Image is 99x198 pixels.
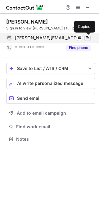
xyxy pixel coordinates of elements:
[6,63,95,74] button: save-profile-one-click
[6,135,95,143] button: Notes
[15,35,86,41] span: [PERSON_NAME][EMAIL_ADDRESS][DOMAIN_NAME]
[6,108,95,119] button: Add to email campaign
[66,45,91,51] button: Reveal Button
[17,111,66,116] span: Add to email campaign
[6,78,95,89] button: AI write personalized message
[17,96,41,101] span: Send email
[6,122,95,131] button: Find work email
[16,124,93,130] span: Find work email
[6,4,43,11] img: ContactOut v5.3.10
[17,66,84,71] div: Save to List / ATS / CRM
[17,81,83,86] span: AI write personalized message
[6,93,95,104] button: Send email
[6,19,48,25] div: [PERSON_NAME]
[16,136,93,142] span: Notes
[6,25,95,31] div: Sign in to view [PERSON_NAME]’s full profile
